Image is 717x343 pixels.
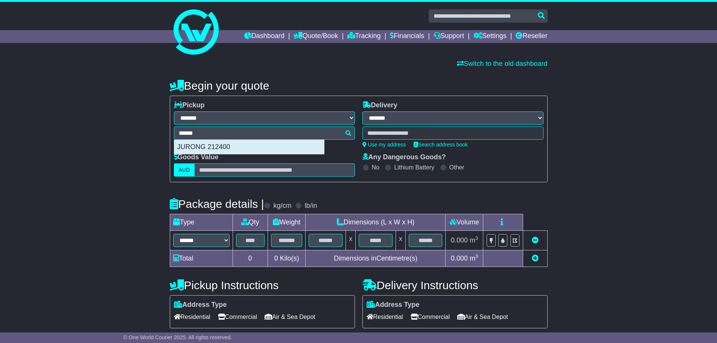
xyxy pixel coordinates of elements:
td: Kilo(s) [268,250,306,267]
label: Other [449,164,464,171]
span: m [470,236,478,244]
label: Any Dangerous Goods? [362,153,446,162]
span: Air & Sea Depot [457,311,508,323]
sup: 3 [475,235,478,241]
typeahead: Please provide city [174,127,355,140]
a: Remove this item [532,236,539,244]
div: JURONG 212400 [174,140,324,154]
a: Add new item [532,255,539,262]
a: Switch to the old dashboard [457,60,547,67]
span: m [470,255,478,262]
td: x [396,231,405,250]
label: Lithium Battery [394,164,434,171]
span: Air & Sea Depot [265,311,315,323]
label: kg/cm [273,202,291,210]
span: Residential [367,311,403,323]
h4: Package details | [170,198,264,210]
label: Goods Value [174,153,219,162]
h4: Delivery Instructions [362,279,548,291]
td: Dimensions (L x W x H) [306,214,446,231]
td: x [346,231,356,250]
label: No [372,164,379,171]
a: Settings [473,30,507,43]
span: Commercial [411,311,450,323]
td: Volume [446,214,483,231]
span: 0 [274,255,278,262]
label: AUD [174,163,195,177]
h4: Begin your quote [170,79,548,92]
td: Total [170,250,233,267]
td: Qty [233,214,268,231]
a: Use my address [362,142,406,148]
a: Tracking [347,30,381,43]
a: Quote/Book [294,30,338,43]
td: Type [170,214,233,231]
a: Reseller [516,30,547,43]
span: © One World Courier 2025. All rights reserved. [123,334,232,340]
td: Dimensions in Centimetre(s) [306,250,446,267]
span: Residential [174,311,210,323]
h4: Pickup Instructions [170,279,355,291]
label: lb/in [304,202,317,210]
a: Search address book [414,142,468,148]
a: Dashboard [244,30,285,43]
td: 0 [233,250,268,267]
sup: 3 [475,253,478,259]
label: Address Type [174,301,227,309]
a: Financials [390,30,424,43]
a: Support [434,30,464,43]
label: Address Type [367,301,420,309]
span: 0.000 [451,255,468,262]
span: 0.000 [451,236,468,244]
span: Commercial [218,311,257,323]
td: Weight [268,214,306,231]
label: Pickup [174,101,205,110]
label: Delivery [362,101,397,110]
